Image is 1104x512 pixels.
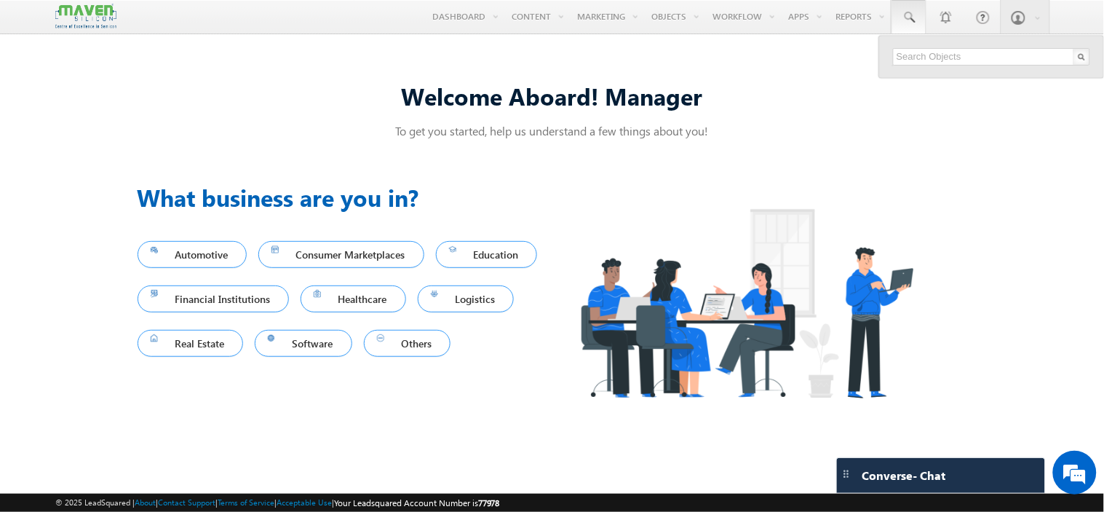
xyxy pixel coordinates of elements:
[151,245,234,264] span: Automotive
[55,4,116,29] img: Custom Logo
[893,48,1090,66] input: Search Objects
[151,334,231,353] span: Real Estate
[218,497,274,507] a: Terms of Service
[268,334,339,353] span: Software
[862,469,946,482] span: Converse - Chat
[277,497,332,507] a: Acceptable Use
[334,497,500,508] span: Your Leadsquared Account Number is
[271,245,411,264] span: Consumer Marketplaces
[138,123,967,138] p: To get you started, help us understand a few things about you!
[841,468,852,480] img: carter-drag
[135,497,156,507] a: About
[138,180,552,215] h3: What business are you in?
[138,80,967,111] div: Welcome Aboard! Manager
[449,245,525,264] span: Education
[55,496,500,510] span: © 2025 LeadSquared | | | | |
[478,497,500,508] span: 77978
[314,289,393,309] span: Healthcare
[151,289,277,309] span: Financial Institutions
[431,289,501,309] span: Logistics
[158,497,215,507] a: Contact Support
[377,334,438,353] span: Others
[552,180,941,427] img: Industry.png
